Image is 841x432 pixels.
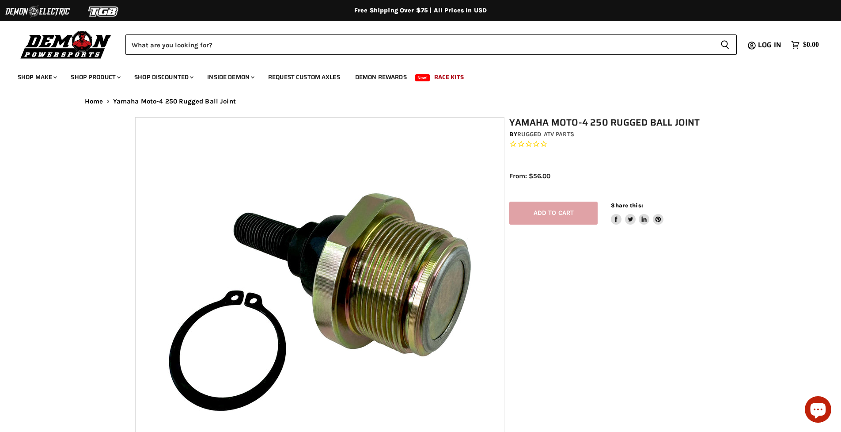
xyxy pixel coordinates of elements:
[758,39,781,50] span: Log in
[415,74,430,81] span: New!
[803,41,819,49] span: $0.00
[67,7,774,15] div: Free Shipping Over $75 | All Prices In USD
[713,34,737,55] button: Search
[125,34,713,55] input: Search
[787,38,823,51] a: $0.00
[4,3,71,20] img: Demon Electric Logo 2
[113,98,236,105] span: Yamaha Moto-4 250 Rugged Ball Joint
[201,68,260,86] a: Inside Demon
[85,98,103,105] a: Home
[509,130,711,139] div: by
[128,68,199,86] a: Shop Discounted
[509,140,711,149] span: Rated 0.0 out of 5 stars 0 reviews
[611,202,663,225] aside: Share this:
[802,396,834,425] inbox-online-store-chat: Shopify online store chat
[11,65,817,86] ul: Main menu
[11,68,62,86] a: Shop Make
[261,68,347,86] a: Request Custom Axles
[754,41,787,49] a: Log in
[67,98,774,105] nav: Breadcrumbs
[349,68,413,86] a: Demon Rewards
[509,172,550,180] span: From: $56.00
[125,34,737,55] form: Product
[18,29,114,60] img: Demon Powersports
[509,117,711,128] h1: Yamaha Moto-4 250 Rugged Ball Joint
[64,68,126,86] a: Shop Product
[517,130,574,138] a: Rugged ATV Parts
[71,3,137,20] img: TGB Logo 2
[428,68,470,86] a: Race Kits
[611,202,643,209] span: Share this:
